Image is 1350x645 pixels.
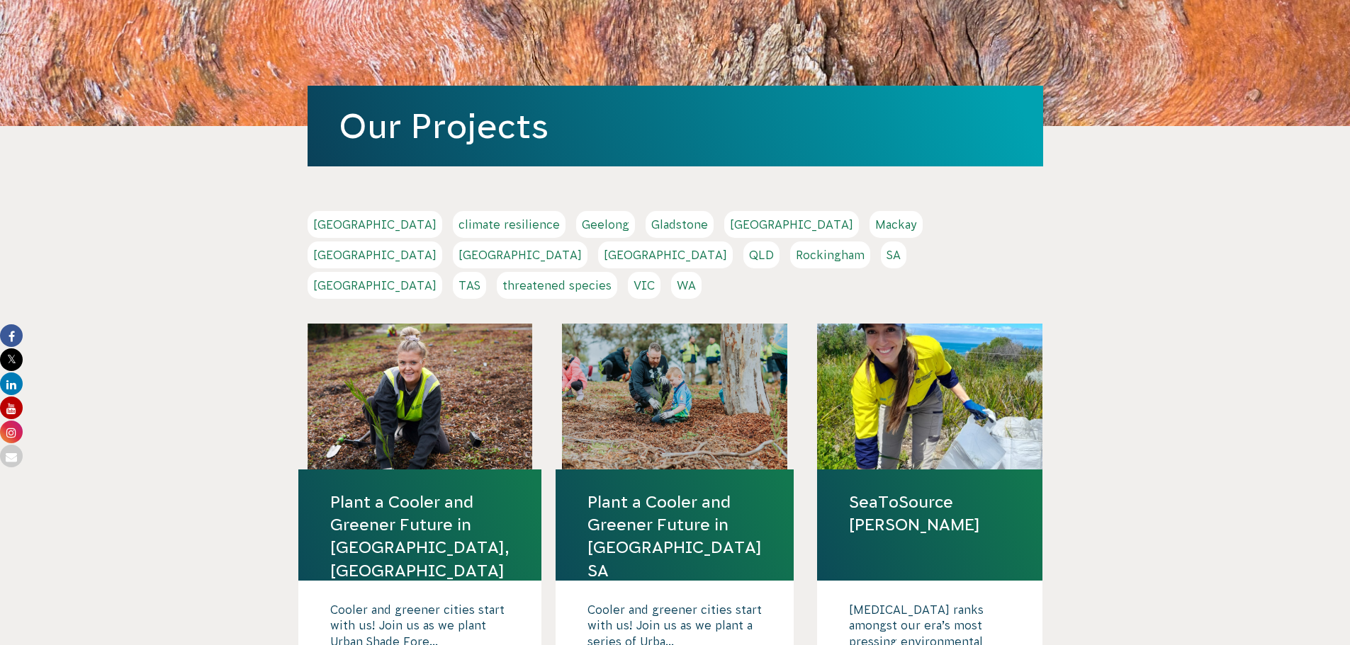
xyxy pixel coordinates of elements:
a: [GEOGRAPHIC_DATA] [453,241,587,268]
a: Mackay [870,211,923,238]
a: SeaToSource [PERSON_NAME] [849,491,1011,536]
a: Gladstone [646,211,714,238]
a: QLD [743,241,780,268]
a: VIC [628,272,660,299]
a: Plant a Cooler and Greener Future in [GEOGRAPHIC_DATA], [GEOGRAPHIC_DATA] [330,491,510,582]
a: [GEOGRAPHIC_DATA] [308,241,442,268]
a: Geelong [576,211,635,238]
a: climate resilience [453,211,566,238]
a: WA [671,272,702,299]
a: [GEOGRAPHIC_DATA] [598,241,733,268]
a: Our Projects [339,107,549,145]
a: threatened species [497,272,617,299]
a: [GEOGRAPHIC_DATA] [724,211,859,238]
a: [GEOGRAPHIC_DATA] [308,272,442,299]
a: [GEOGRAPHIC_DATA] [308,211,442,238]
a: Rockingham [790,241,870,268]
a: Plant a Cooler and Greener Future in [GEOGRAPHIC_DATA] SA [587,491,762,582]
a: TAS [453,272,486,299]
a: SA [881,241,906,268]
